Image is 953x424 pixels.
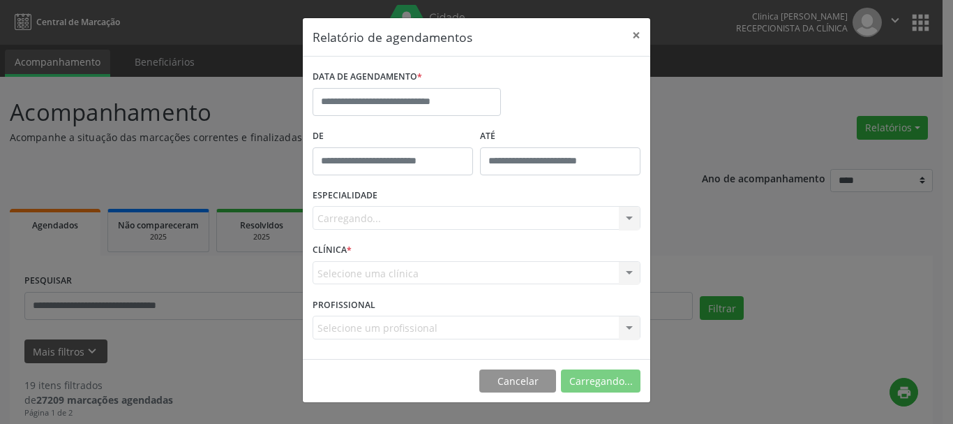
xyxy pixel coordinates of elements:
button: Carregando... [561,370,640,393]
label: PROFISSIONAL [313,294,375,316]
button: Cancelar [479,370,556,393]
label: De [313,126,473,147]
label: CLÍNICA [313,240,352,261]
label: ATÉ [480,126,640,147]
label: DATA DE AGENDAMENTO [313,66,422,88]
button: Close [622,18,650,52]
label: ESPECIALIDADE [313,185,377,207]
h5: Relatório de agendamentos [313,28,472,46]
